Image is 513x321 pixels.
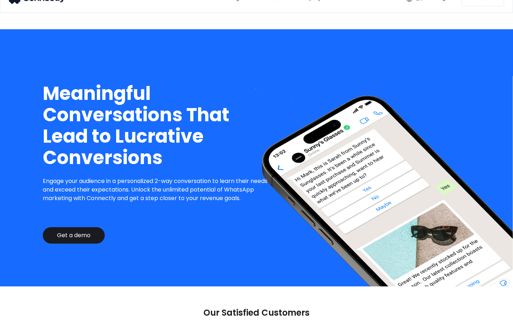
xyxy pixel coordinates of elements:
p: Engage your audience in a personalized 2-way conversation to learn their needs and exceed their e... [43,177,273,203]
a: Get a demo [43,227,105,244]
p: Our Satisfied Customers [203,308,310,318]
h1: Meaningful Conversations That Lead to Lucrative Conversions [43,83,273,168]
div: Get a demo [57,232,90,239]
ul: Language list [14,309,43,319]
aside: Language selected: English [7,309,43,319]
